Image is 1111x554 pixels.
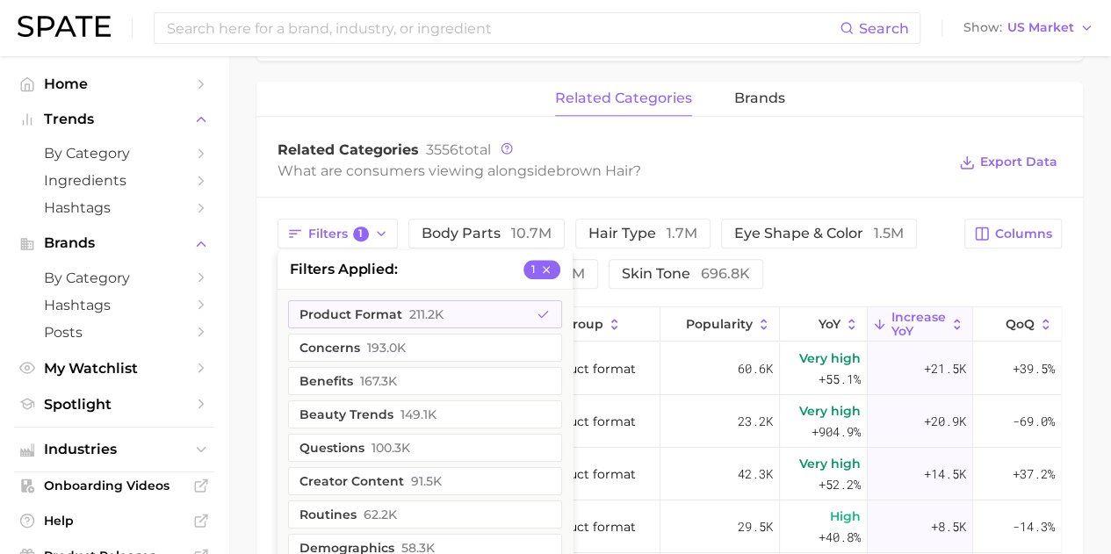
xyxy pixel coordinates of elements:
span: Home [44,76,184,92]
span: 100.3k [372,441,410,455]
a: Hashtags [14,194,214,221]
span: +55.1% [819,369,861,390]
button: group [534,307,660,342]
span: product format [540,411,636,432]
span: 1.5m [874,225,904,241]
span: +39.5% [1013,358,1055,379]
button: Trends [14,106,214,133]
span: skin tone [622,267,750,281]
button: Filters1 [278,219,398,248]
span: +37.2% [1013,464,1055,485]
div: What are consumers viewing alongside ? [278,159,946,183]
a: Onboarding Videos [14,472,214,499]
span: Onboarding Videos [44,478,184,493]
span: filters applied [290,259,397,280]
span: 42.3k [738,464,773,485]
span: Hashtags [44,297,184,313]
span: US Market [1007,23,1074,32]
a: Spotlight [14,391,214,418]
span: 10.7m [511,225,552,241]
button: brown hairdyeproduct format42.3kVery high+52.2%+14.5k+37.2% [278,448,1061,500]
span: Brands [44,235,184,251]
span: by Category [44,145,184,162]
span: Filters [308,227,369,242]
span: 1 [353,227,369,242]
span: 3556 [426,141,458,158]
span: brown hair [556,162,633,179]
span: Very high [799,400,861,421]
span: +904.9% [812,421,861,442]
span: Hashtags [44,199,184,216]
span: +52.2% [819,474,861,495]
button: ShowUS Market [959,17,1098,40]
span: 149.1k [400,407,436,421]
span: Industries [44,442,184,457]
button: questions [288,434,562,462]
span: 23.2k [738,411,773,432]
button: Popularity [660,307,780,342]
span: body parts [422,227,552,241]
span: Show [963,23,1002,32]
button: QoQ [973,307,1061,342]
span: 60.6k [738,358,773,379]
button: concerns [288,334,562,362]
span: 29.5k [738,516,773,537]
span: Posts [44,324,184,341]
span: hair type [588,227,697,241]
a: Help [14,507,214,534]
span: related categories [555,90,692,106]
span: 696.8k [701,265,750,282]
a: Home [14,70,214,97]
a: My Watchlist [14,355,214,382]
span: total [426,141,491,158]
span: Very high [799,348,861,369]
img: SPATE [18,16,111,37]
button: YoY [780,307,868,342]
input: Search here for a brand, industry, or ingredient [165,13,840,43]
button: Brands [14,230,214,256]
span: Ingredients [44,172,184,189]
span: My Watchlist [44,360,184,377]
span: +8.5k [931,516,966,537]
span: 62.2k [364,507,397,522]
span: 91.5k [411,474,442,488]
button: brown hairgelproduct format23.2kVery high+904.9%+20.9k-69.0% [278,395,1061,448]
span: Search [859,20,909,37]
span: 193.0k [367,341,406,355]
span: eye shape & color [734,227,904,241]
span: +20.9k [924,411,966,432]
span: High [830,506,861,527]
button: Increase YoY [868,307,973,342]
span: Trends [44,112,184,127]
span: QoQ [1006,317,1035,331]
span: Increase YoY [891,310,946,338]
button: benefits [288,367,562,395]
span: +40.8% [819,527,861,548]
button: beauty trends [288,400,562,428]
span: YoY [819,317,840,331]
span: 1.7m [667,225,697,241]
button: Export Data [955,150,1062,175]
span: Spotlight [44,396,184,413]
span: Popularity [686,317,753,331]
a: by Category [14,264,214,291]
span: 167.3k [360,374,397,388]
span: product format [540,516,636,537]
button: Industries [14,436,214,463]
span: group [563,317,603,331]
button: product format [288,300,562,328]
a: Hashtags [14,291,214,319]
a: by Category [14,140,214,167]
button: Columns [964,219,1062,248]
span: Export Data [980,155,1057,169]
a: Posts [14,319,214,346]
button: brown hairlighterproduct format60.6kVery high+55.1%+21.5k+39.5% [278,342,1061,395]
span: product format [540,358,636,379]
span: -14.3% [1013,516,1055,537]
a: Ingredients [14,167,214,194]
button: 1 [523,260,560,279]
span: Columns [995,227,1052,241]
span: brands [734,90,785,106]
span: -69.0% [1013,411,1055,432]
span: 211.2k [409,307,444,321]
